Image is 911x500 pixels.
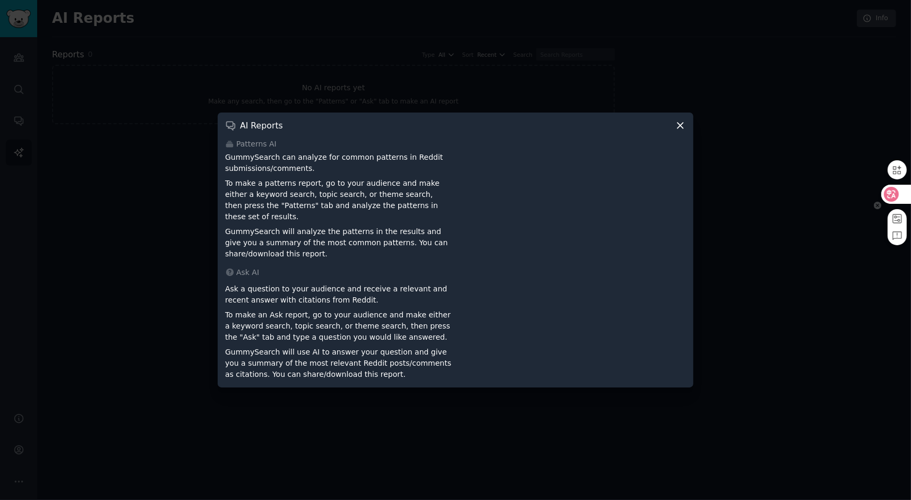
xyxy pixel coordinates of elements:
p: GummySearch will use AI to answer your question and give you a summary of the most relevant Reddi... [225,347,452,380]
h3: AI Reports [240,120,283,131]
p: GummySearch will analyze the patterns in the results and give you a summary of the most common pa... [225,226,452,260]
div: Patterns AI [225,139,686,150]
div: Ask AI [225,267,686,278]
p: To make a patterns report, go to your audience and make either a keyword search, topic search, or... [225,178,452,222]
p: To make an Ask report, go to your audience and make either a keyword search, topic search, or the... [225,309,452,343]
p: Ask a question to your audience and receive a relevant and recent answer with citations from Reddit. [225,283,452,306]
iframe: YouTube video player [459,152,686,247]
p: GummySearch can analyze for common patterns in Reddit submissions/comments. [225,152,452,174]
